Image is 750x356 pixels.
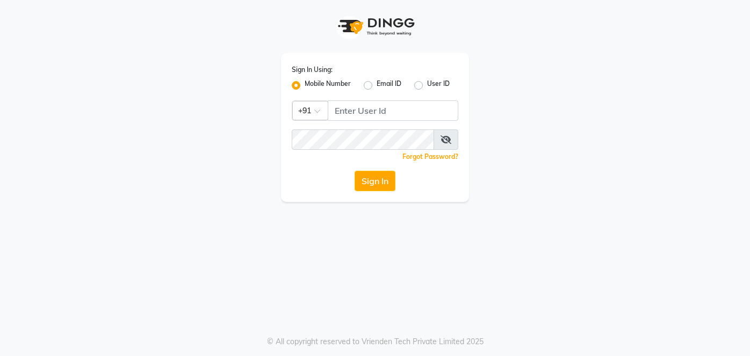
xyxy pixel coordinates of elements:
[427,79,450,92] label: User ID
[328,100,458,121] input: Username
[402,152,458,161] a: Forgot Password?
[355,171,395,191] button: Sign In
[292,129,434,150] input: Username
[377,79,401,92] label: Email ID
[332,11,418,42] img: logo1.svg
[305,79,351,92] label: Mobile Number
[292,65,333,75] label: Sign In Using:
